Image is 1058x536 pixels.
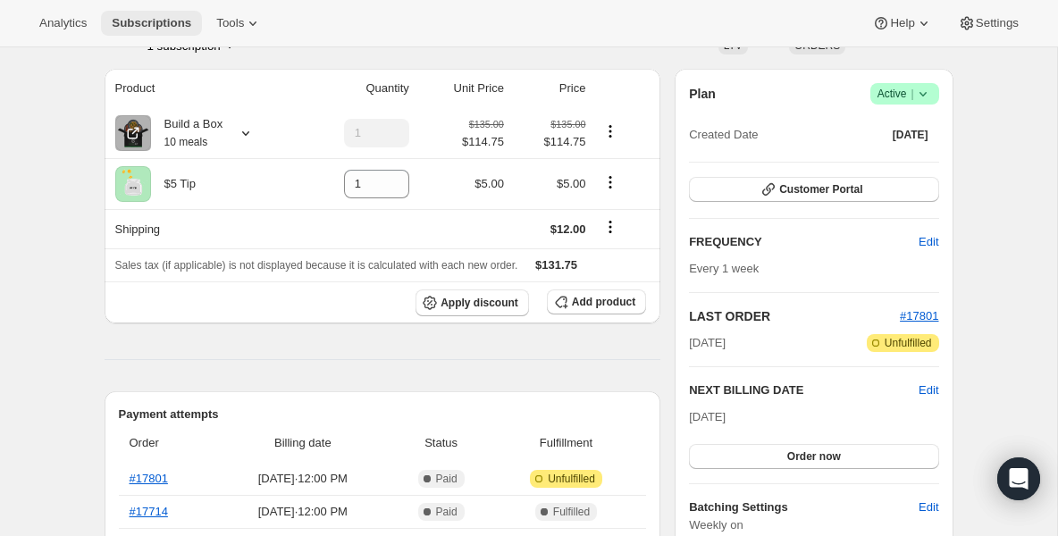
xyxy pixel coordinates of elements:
[787,449,841,464] span: Order now
[550,222,586,236] span: $12.00
[115,259,518,272] span: Sales tax (if applicable) is not displayed because it is calculated with each new order.
[216,16,244,30] span: Tools
[112,16,191,30] span: Subscriptions
[919,498,938,516] span: Edit
[689,381,919,399] h2: NEXT BILLING DATE
[119,423,215,463] th: Order
[947,11,1029,36] button: Settings
[557,177,586,190] span: $5.00
[997,457,1040,500] div: Open Intercom Messenger
[115,166,151,202] img: product img
[900,309,938,322] a: #17801
[689,307,900,325] h2: LAST ORDER
[689,262,759,275] span: Every 1 week
[689,516,938,534] span: Weekly on
[553,505,590,519] span: Fulfilled
[497,434,635,452] span: Fulfillment
[900,307,938,325] button: #17801
[596,217,625,237] button: Shipping actions
[130,472,168,485] a: #17801
[908,493,949,522] button: Edit
[297,69,415,108] th: Quantity
[550,119,585,130] small: $135.00
[474,177,504,190] span: $5.00
[919,381,938,399] button: Edit
[689,85,716,103] h2: Plan
[547,289,646,314] button: Add product
[130,505,168,518] a: #17714
[206,11,273,36] button: Tools
[890,16,914,30] span: Help
[911,87,913,101] span: |
[436,505,458,519] span: Paid
[861,11,943,36] button: Help
[105,69,297,108] th: Product
[877,85,932,103] span: Active
[779,182,862,197] span: Customer Portal
[396,434,485,452] span: Status
[151,115,223,151] div: Build a Box
[509,69,592,108] th: Price
[119,406,647,423] h2: Payment attempts
[151,175,196,193] div: $5 Tip
[882,122,939,147] button: [DATE]
[29,11,97,36] button: Analytics
[515,133,586,151] span: $114.75
[548,472,595,486] span: Unfulfilled
[689,444,938,469] button: Order now
[101,11,202,36] button: Subscriptions
[39,16,87,30] span: Analytics
[596,121,625,141] button: Product actions
[164,136,208,148] small: 10 meals
[105,209,297,248] th: Shipping
[885,336,932,350] span: Unfulfilled
[441,296,518,310] span: Apply discount
[689,498,919,516] h6: Batching Settings
[535,258,577,272] span: $131.75
[416,289,529,316] button: Apply discount
[689,177,938,202] button: Customer Portal
[220,470,385,488] span: [DATE] · 12:00 PM
[976,16,1019,30] span: Settings
[596,172,625,192] button: Product actions
[572,295,635,309] span: Add product
[689,126,758,144] span: Created Date
[436,472,458,486] span: Paid
[919,233,938,251] span: Edit
[462,133,504,151] span: $114.75
[469,119,504,130] small: $135.00
[220,434,385,452] span: Billing date
[893,128,928,142] span: [DATE]
[689,233,919,251] h2: FREQUENCY
[689,334,726,352] span: [DATE]
[220,503,385,521] span: [DATE] · 12:00 PM
[415,69,509,108] th: Unit Price
[689,410,726,423] span: [DATE]
[908,228,949,256] button: Edit
[115,115,151,151] img: product img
